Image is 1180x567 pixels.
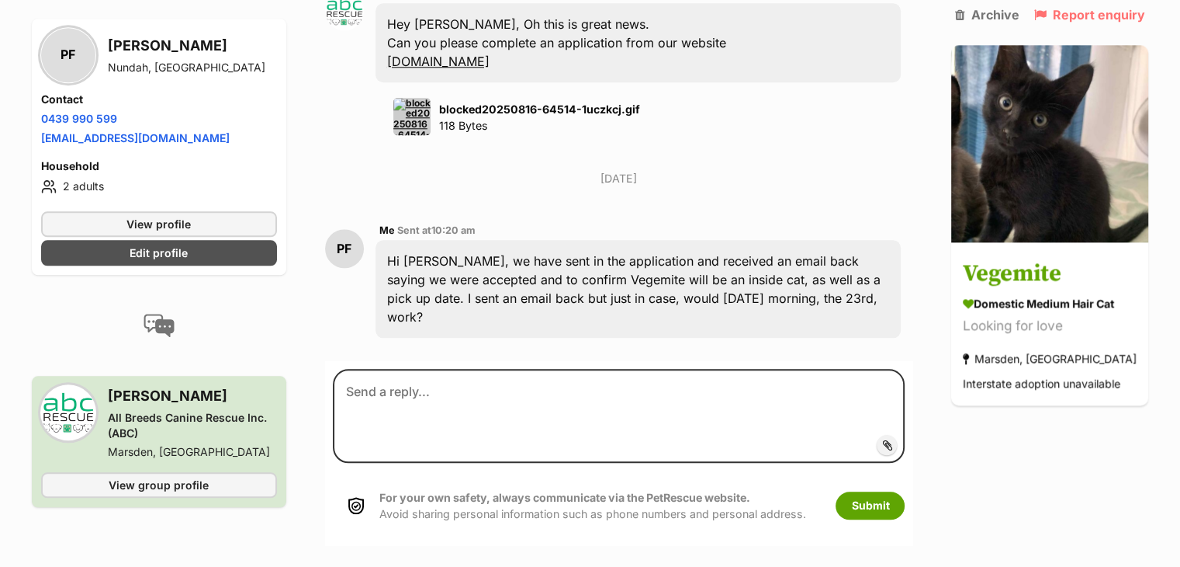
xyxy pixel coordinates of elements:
[109,476,209,492] span: View group profile
[325,170,913,186] p: [DATE]
[836,492,905,520] button: Submit
[41,158,277,173] h4: Household
[126,215,191,231] span: View profile
[41,210,277,236] a: View profile
[41,384,95,439] img: All Breeds Canine Rescue Inc. (ABC) profile pic
[963,296,1137,312] div: Domestic Medium Hair Cat
[41,91,277,106] h4: Contact
[108,409,277,440] div: All Breeds Canine Rescue Inc. (ABC)
[951,245,1148,406] a: Vegemite Domestic Medium Hair Cat Looking for love Marsden, [GEOGRAPHIC_DATA] Interstate adoption...
[1034,8,1145,22] a: Report enquiry
[379,224,395,236] span: Me
[130,244,188,260] span: Edit profile
[387,54,490,69] a: [DOMAIN_NAME]
[375,3,901,82] div: Hey [PERSON_NAME], Oh this is great news. Can you please complete an application from our website
[41,239,277,265] a: Edit profile
[108,59,265,75] div: Nundah, [GEOGRAPHIC_DATA]
[41,471,277,497] a: View group profile
[108,444,277,459] div: Marsden, [GEOGRAPHIC_DATA]
[375,240,901,338] div: Hi [PERSON_NAME], we have sent in the application and received an email back saying we were accep...
[955,8,1019,22] a: Archive
[963,316,1137,337] div: Looking for love
[439,119,488,132] span: 118 Bytes
[393,98,431,135] img: blocked20250816-64514-1uczkcj.gif
[963,349,1137,370] div: Marsden, [GEOGRAPHIC_DATA]
[41,176,277,195] li: 2 adults
[951,45,1148,242] img: Vegemite
[379,491,750,504] strong: For your own safety, always communicate via the PetRescue website.
[108,384,277,406] h3: [PERSON_NAME]
[144,313,175,336] img: conversation-icon-4a6f8262b818ee0b60e3300018af0b2d0b884aa5de6e9bcb8d3d4eeb1a70a7c4.svg
[431,224,476,236] span: 10:20 am
[108,34,265,56] h3: [PERSON_NAME]
[41,111,117,124] a: 0439 990 599
[397,224,476,236] span: Sent at
[963,377,1120,391] span: Interstate adoption unavailable
[41,130,230,144] a: [EMAIL_ADDRESS][DOMAIN_NAME]
[439,103,640,116] strong: blocked20250816-64514-1uczkcj.gif
[325,229,364,268] div: PF
[41,27,95,82] div: PF
[963,257,1137,292] h3: Vegemite
[379,489,806,523] p: Avoid sharing personal information such as phone numbers and personal address.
